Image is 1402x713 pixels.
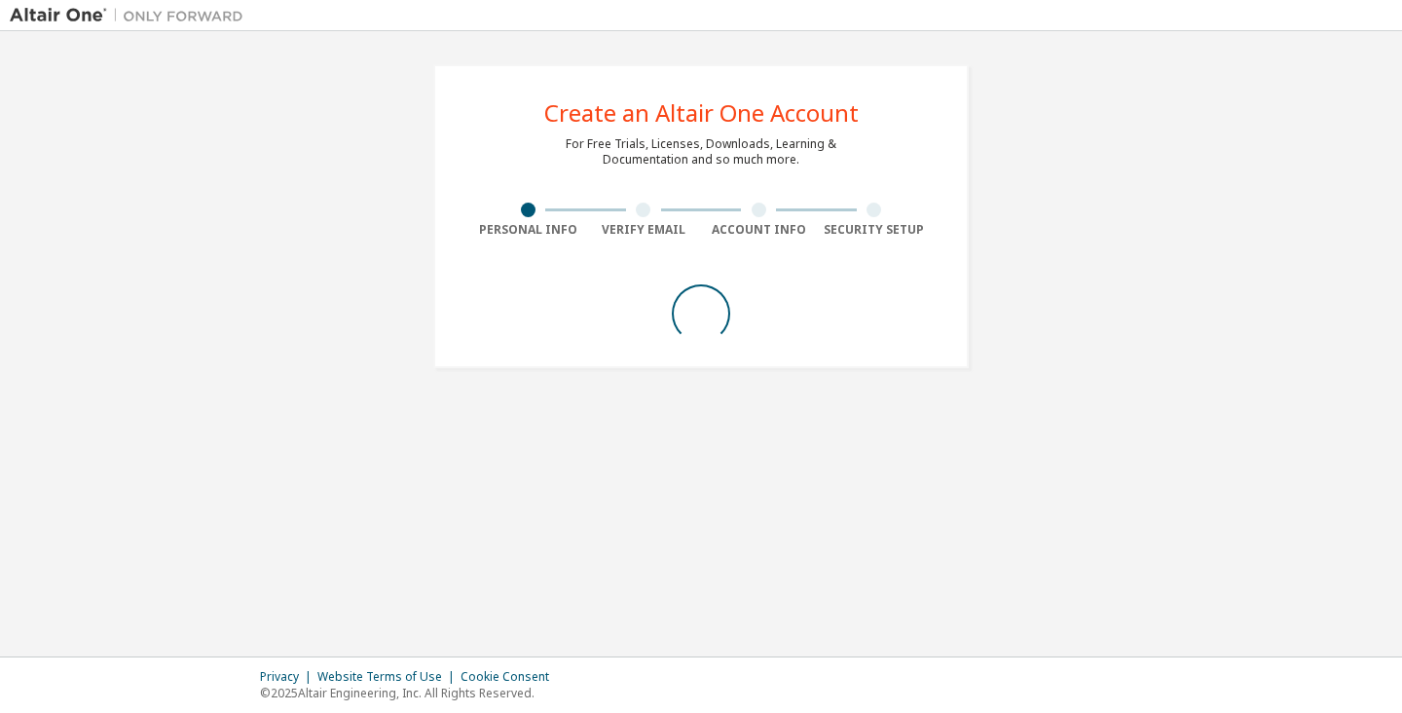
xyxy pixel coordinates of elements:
[586,222,702,238] div: Verify Email
[10,6,253,25] img: Altair One
[817,222,933,238] div: Security Setup
[317,669,461,685] div: Website Terms of Use
[566,136,836,168] div: For Free Trials, Licenses, Downloads, Learning & Documentation and so much more.
[470,222,586,238] div: Personal Info
[544,101,859,125] div: Create an Altair One Account
[260,669,317,685] div: Privacy
[260,685,561,701] p: © 2025 Altair Engineering, Inc. All Rights Reserved.
[701,222,817,238] div: Account Info
[461,669,561,685] div: Cookie Consent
